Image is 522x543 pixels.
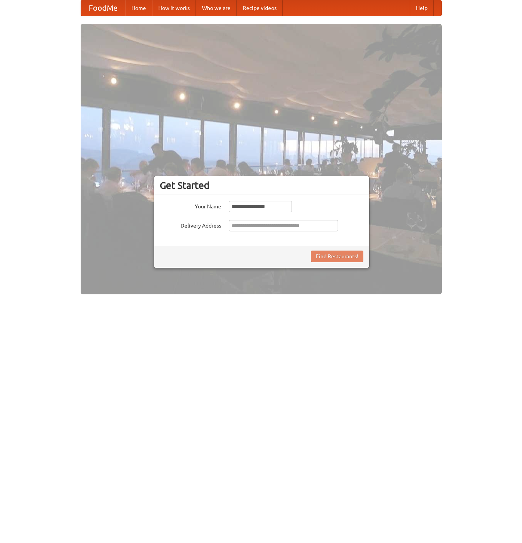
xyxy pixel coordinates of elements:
[196,0,237,16] a: Who we are
[160,220,221,229] label: Delivery Address
[160,201,221,210] label: Your Name
[410,0,434,16] a: Help
[125,0,152,16] a: Home
[152,0,196,16] a: How it works
[237,0,283,16] a: Recipe videos
[81,0,125,16] a: FoodMe
[160,180,363,191] h3: Get Started
[311,251,363,262] button: Find Restaurants!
